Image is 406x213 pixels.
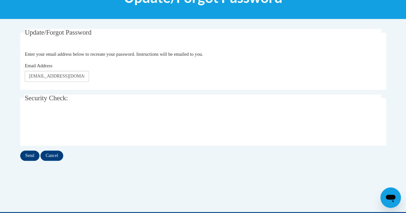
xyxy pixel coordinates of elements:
[25,29,91,36] span: Update/Forgot Password
[25,113,122,138] iframe: reCAPTCHA
[25,94,68,102] span: Security Check:
[25,52,203,57] span: Enter your email address below to recreate your password. Instructions will be emailed to you.
[25,71,89,82] input: Email
[380,187,401,208] iframe: Button to launch messaging window
[40,151,63,161] input: Cancel
[20,151,39,161] input: Send
[25,63,52,68] span: Email Address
